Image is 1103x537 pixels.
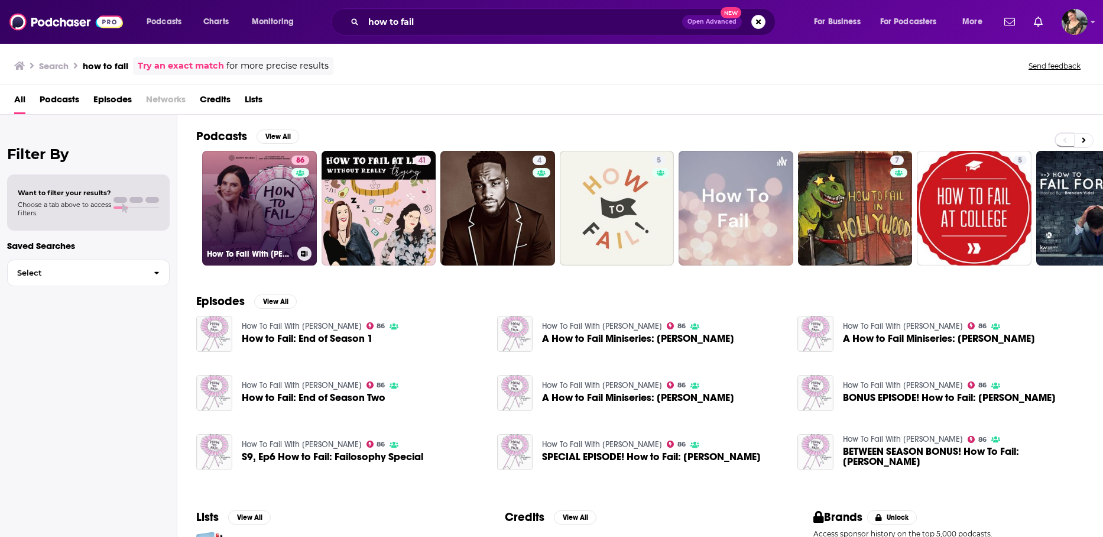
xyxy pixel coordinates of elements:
a: Lists [245,90,262,114]
a: 86 [366,441,385,448]
img: User Profile [1062,9,1088,35]
a: SPECIAL EPISODE! How to Fail: Leanne Hainsby [542,452,761,462]
a: How To Fail With Elizabeth Day [542,380,662,390]
img: S9, Ep6 How to Fail: Failosophy Special [196,434,232,470]
span: SPECIAL EPISODE! How to Fail: [PERSON_NAME] [542,452,761,462]
span: 86 [677,383,686,388]
a: All [14,90,25,114]
span: Logged in as Flossie22 [1062,9,1088,35]
span: 86 [377,324,385,329]
a: BONUS EPISODE! How to Fail: Tanya Reynolds [843,393,1056,403]
a: How To Fail With Elizabeth Day [542,321,662,331]
a: 86 [667,322,686,329]
a: ListsView All [196,510,271,525]
a: How to Fail: End of Season 1 [196,316,232,352]
span: 5 [1018,155,1022,167]
span: 4 [537,155,541,167]
a: S9, Ep6 How to Fail: Failosophy Special [242,452,423,462]
a: Podcasts [40,90,79,114]
a: A How to Fail Miniseries: Bassel Deeb [843,334,1035,344]
a: 5 [560,151,674,266]
a: How to Fail: End of Season 1 [242,334,373,344]
button: Open AdvancedNew [682,15,742,29]
span: Episodes [93,90,132,114]
a: How To Fail With Elizabeth Day [843,380,963,390]
span: Want to filter your results? [18,189,111,197]
img: A How to Fail Miniseries: Ross Barr [497,375,533,411]
span: Choose a tab above to access filters. [18,200,111,217]
h2: Brands [813,510,862,525]
a: 86 [291,156,309,165]
span: Select [8,269,144,277]
span: 86 [677,442,686,447]
button: Unlock [867,510,917,525]
a: Credits [200,90,231,114]
button: View All [257,130,299,144]
span: A How to Fail Miniseries: [PERSON_NAME] [542,334,734,344]
span: Charts [203,14,229,30]
span: Podcasts [147,14,181,30]
button: Show profile menu [1062,9,1088,35]
button: open menu [138,12,197,31]
a: How To Fail With Elizabeth Day [843,434,963,444]
span: 5 [657,155,661,167]
img: A How to Fail Miniseries: Bassel Deeb [797,316,833,352]
a: 86 [667,441,686,448]
a: How To Fail With Elizabeth Day [542,439,662,449]
span: 86 [978,383,987,388]
h3: Search [39,60,69,72]
div: Search podcasts, credits, & more... [342,8,787,35]
span: A How to Fail Miniseries: [PERSON_NAME] [542,393,734,403]
span: For Business [814,14,861,30]
a: How To Fail With Elizabeth Day [843,321,963,331]
span: 7 [895,155,899,167]
button: open menu [244,12,309,31]
button: open menu [872,12,954,31]
a: EpisodesView All [196,294,297,309]
span: A How to Fail Miniseries: [PERSON_NAME] [843,334,1035,344]
img: Podchaser - Follow, Share and Rate Podcasts [9,11,123,33]
a: PodcastsView All [196,129,299,144]
a: 5 [917,151,1031,266]
a: 5 [1013,156,1027,165]
span: More [962,14,982,30]
a: 7 [798,151,913,266]
a: How to Fail: End of Season Two [242,393,385,403]
a: 41 [414,156,431,165]
span: 86 [978,437,987,442]
a: 86 [968,381,987,389]
span: Monitoring [252,14,294,30]
a: 86 [366,322,385,329]
img: BONUS EPISODE! How to Fail: Tanya Reynolds [797,375,833,411]
a: SPECIAL EPISODE! How to Fail: Leanne Hainsby [497,434,533,470]
span: 86 [978,324,987,329]
input: Search podcasts, credits, & more... [364,12,682,31]
button: open menu [806,12,875,31]
a: Try an exact match [138,59,224,73]
img: How to Fail: End of Season Two [196,375,232,411]
span: 86 [377,383,385,388]
a: A How to Fail Miniseries: Ross Barr [542,393,734,403]
a: 7 [890,156,904,165]
h2: Credits [505,510,544,525]
a: BETWEEN SEASON BONUS! How To Fail: Colin Hehir [843,447,1084,467]
a: 86How To Fail With [PERSON_NAME] [202,151,317,266]
h2: Filter By [7,145,170,163]
a: 4 [533,156,546,165]
span: 86 [377,442,385,447]
h2: Lists [196,510,219,525]
a: 4 [440,151,555,266]
a: A How to Fail Miniseries: Yinka Bokinni [542,334,734,344]
a: 86 [968,436,987,443]
span: BONUS EPISODE! How to Fail: [PERSON_NAME] [843,393,1056,403]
